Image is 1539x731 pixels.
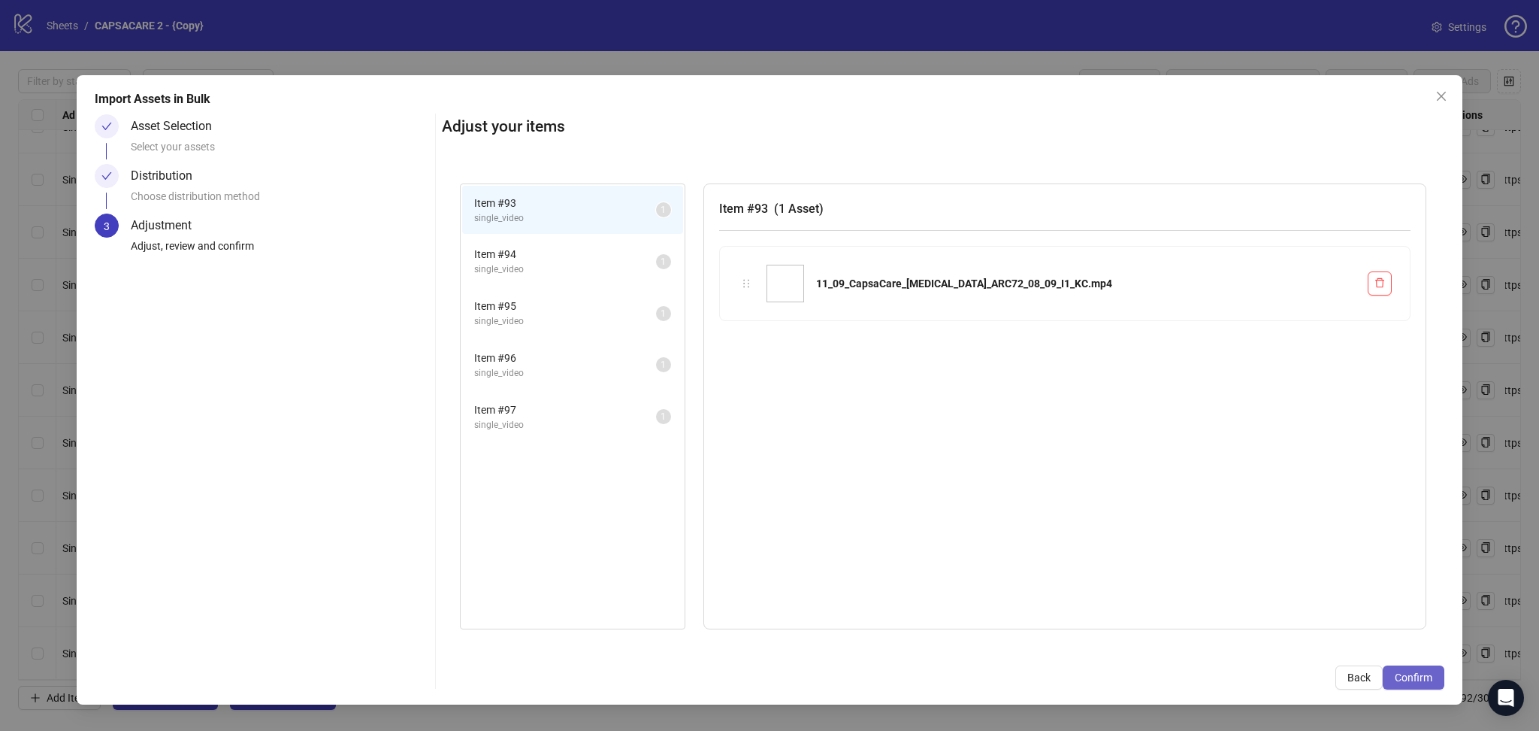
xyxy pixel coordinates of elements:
sup: 1 [656,409,671,424]
span: Confirm [1395,672,1432,684]
sup: 1 [656,202,671,217]
button: Close [1429,84,1453,108]
span: single_video [474,418,656,432]
div: Open Intercom Messenger [1488,680,1524,716]
span: delete [1374,278,1385,288]
img: 11_09_CapsaCare_SCIATICA_ARC72_08_09_I1_KC.mp4 [766,265,804,302]
div: Distribution [131,164,204,188]
span: single_video [474,211,656,226]
span: Item # 97 [474,402,656,418]
span: ( 1 Asset ) [774,202,824,216]
span: 1 [661,256,666,267]
div: Select your assets [131,138,429,164]
span: single_video [474,366,656,381]
sup: 1 [656,306,671,321]
div: 11_09_CapsaCare_[MEDICAL_DATA]_ARC72_08_09_I1_KC.mp4 [816,275,1356,292]
div: Adjust, review and confirm [131,238,429,263]
span: 3 [104,220,110,232]
span: Item # 93 [474,195,656,211]
div: Adjustment [131,214,204,238]
button: Confirm [1383,666,1444,690]
sup: 1 [656,357,671,372]
span: Item # 95 [474,298,656,314]
span: single_video [474,314,656,329]
h3: Item # 93 [719,199,1410,218]
span: single_video [474,262,656,277]
div: holder [738,275,754,292]
span: 1 [661,308,666,319]
span: 1 [661,359,666,370]
button: Back [1335,666,1383,690]
span: holder [741,278,751,289]
span: close [1435,90,1447,102]
span: Item # 96 [474,350,656,366]
div: Import Assets in Bulk [95,90,1444,108]
span: Item # 94 [474,246,656,262]
div: Choose distribution method [131,188,429,214]
span: check [101,171,112,181]
sup: 1 [656,254,671,269]
h2: Adjust your items [442,114,1444,139]
span: 1 [661,411,666,422]
div: Asset Selection [131,114,224,138]
span: 1 [661,205,666,215]
span: Back [1347,672,1371,684]
button: Delete [1368,271,1392,296]
span: check [101,121,112,132]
